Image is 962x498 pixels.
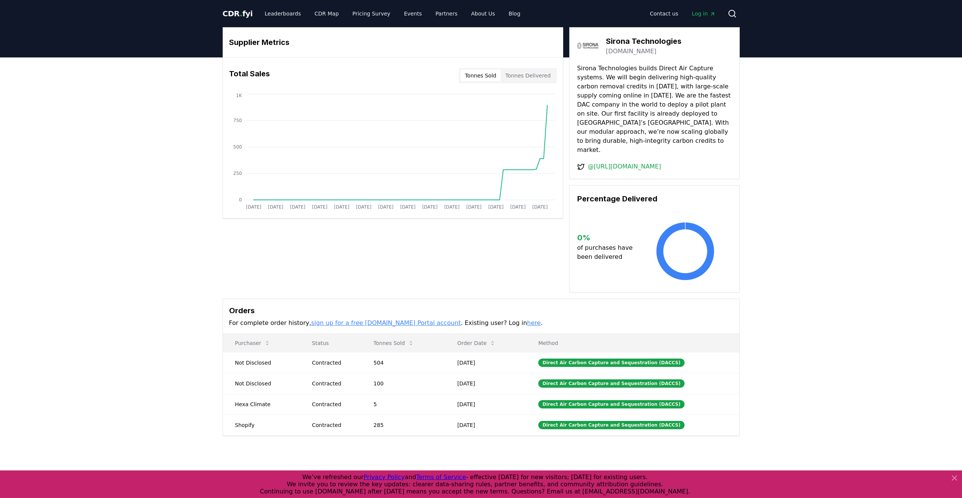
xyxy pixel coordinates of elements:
p: Method [532,339,733,347]
a: Pricing Survey [346,7,396,20]
div: Direct Air Carbon Capture and Sequestration (DACCS) [538,359,685,367]
tspan: [DATE] [290,204,305,210]
tspan: [DATE] [356,204,372,210]
span: CDR fyi [223,9,253,18]
button: Tonnes Sold [367,336,420,351]
tspan: [DATE] [444,204,460,210]
div: Contracted [312,359,355,367]
tspan: 0 [239,197,242,203]
nav: Main [259,7,526,20]
tspan: 750 [233,118,242,123]
tspan: [DATE] [488,204,503,210]
td: Not Disclosed [223,352,300,373]
div: Direct Air Carbon Capture and Sequestration (DACCS) [538,379,685,388]
h3: Sirona Technologies [606,36,682,47]
p: of purchases have been delivered [577,243,639,261]
tspan: [DATE] [400,204,415,210]
td: [DATE] [445,373,527,394]
tspan: [DATE] [268,204,283,210]
a: About Us [465,7,501,20]
h3: Orders [229,305,733,316]
p: Status [306,339,355,347]
h3: Percentage Delivered [577,193,732,204]
h3: 0 % [577,232,639,243]
tspan: [DATE] [466,204,482,210]
a: CDR.fyi [223,8,253,19]
a: Blog [503,7,527,20]
td: [DATE] [445,394,527,414]
td: 285 [361,414,445,435]
p: For complete order history, . Existing user? Log in . [229,319,733,328]
a: Contact us [644,7,684,20]
a: Partners [429,7,463,20]
h3: Total Sales [229,68,270,83]
tspan: [DATE] [510,204,526,210]
a: @[URL][DOMAIN_NAME] [588,162,661,171]
tspan: 1K [236,93,242,98]
td: Shopify [223,414,300,435]
a: Log in [686,7,721,20]
td: 100 [361,373,445,394]
a: CDR Map [308,7,345,20]
div: Contracted [312,421,355,429]
button: Order Date [451,336,502,351]
tspan: [DATE] [422,204,437,210]
button: Tonnes Delivered [501,70,555,82]
div: Direct Air Carbon Capture and Sequestration (DACCS) [538,400,685,408]
p: Sirona Technologies builds Direct Air Capture systems. We will begin delivering high-quality carb... [577,64,732,155]
a: sign up for a free [DOMAIN_NAME] Portal account [311,319,461,326]
tspan: [DATE] [246,204,261,210]
td: Hexa Climate [223,394,300,414]
span: Log in [692,10,715,17]
td: [DATE] [445,352,527,373]
tspan: 500 [233,144,242,150]
td: 5 [361,394,445,414]
tspan: [DATE] [334,204,349,210]
div: Contracted [312,380,355,387]
tspan: [DATE] [532,204,548,210]
a: here [527,319,541,326]
a: [DOMAIN_NAME] [606,47,657,56]
td: [DATE] [445,414,527,435]
tspan: 250 [233,171,242,176]
span: . [240,9,242,18]
tspan: [DATE] [378,204,393,210]
td: 504 [361,352,445,373]
div: Contracted [312,401,355,408]
div: Direct Air Carbon Capture and Sequestration (DACCS) [538,421,685,429]
button: Tonnes Sold [460,70,501,82]
a: Events [398,7,428,20]
button: Purchaser [229,336,276,351]
nav: Main [644,7,721,20]
h3: Supplier Metrics [229,37,557,48]
tspan: [DATE] [312,204,327,210]
a: Leaderboards [259,7,307,20]
img: Sirona Technologies-logo [577,35,598,56]
td: Not Disclosed [223,373,300,394]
